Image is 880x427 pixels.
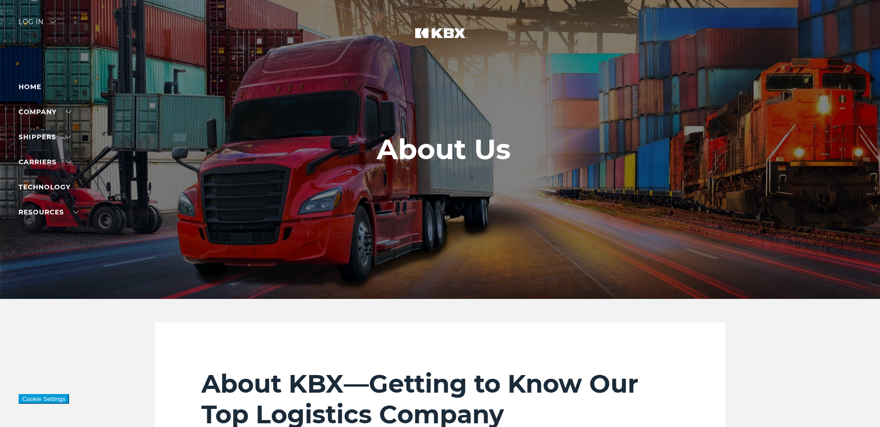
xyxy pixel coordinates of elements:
a: SHIPPERS [19,133,71,141]
button: Cookie Settings [19,394,69,404]
a: Home [19,83,41,91]
a: Company [19,108,71,116]
h1: About Us [377,134,511,165]
a: Carriers [19,158,71,166]
a: RESOURCES [19,208,79,216]
a: Technology [19,183,71,191]
div: Log in [19,19,56,32]
img: kbx logo [405,19,475,59]
img: arrow [50,20,56,23]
